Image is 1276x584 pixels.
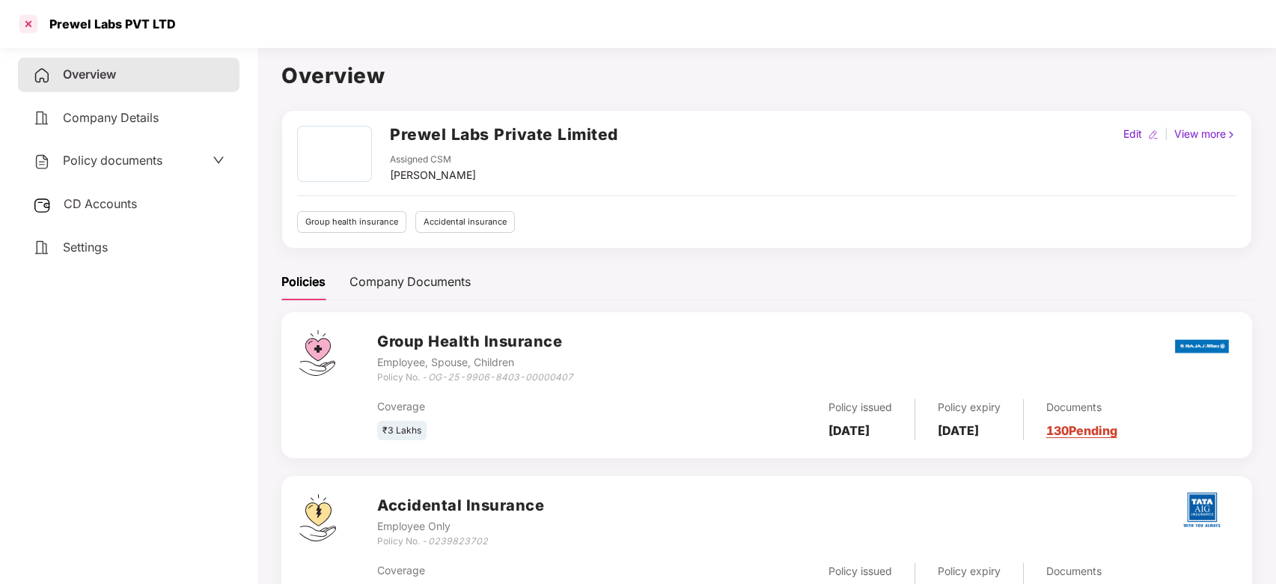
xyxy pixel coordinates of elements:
img: svg+xml;base64,PHN2ZyB4bWxucz0iaHR0cDovL3d3dy53My5vcmcvMjAwMC9zdmciIHdpZHRoPSIyNCIgaGVpZ2h0PSIyNC... [33,109,51,127]
div: Policy issued [828,399,892,416]
div: Policy expiry [938,399,1001,416]
div: View more [1171,126,1239,142]
h1: Overview [281,59,1252,92]
div: Assigned CSM [390,153,476,167]
div: Policy expiry [938,563,1001,580]
div: Employee Only [377,518,544,535]
div: | [1161,126,1171,142]
img: svg+xml;base64,PHN2ZyB3aWR0aD0iMjUiIGhlaWdodD0iMjQiIHZpZXdCb3g9IjAgMCAyNSAyNCIgZmlsbD0ibm9uZSIgeG... [33,196,52,214]
div: Documents [1046,399,1117,416]
div: Policy No. - [377,535,544,549]
img: svg+xml;base64,PHN2ZyB4bWxucz0iaHR0cDovL3d3dy53My5vcmcvMjAwMC9zdmciIHdpZHRoPSIyNCIgaGVpZ2h0PSIyNC... [33,67,51,85]
h3: Group Health Insurance [377,330,573,353]
span: Overview [63,67,116,82]
div: Policies [281,273,326,291]
span: CD Accounts [64,196,137,211]
div: Edit [1120,126,1145,142]
div: Policy No. - [377,371,573,385]
span: Settings [63,240,108,255]
div: ₹3 Lakhs [377,421,427,441]
div: Company Documents [349,273,471,291]
b: [DATE] [828,423,870,438]
h2: Prewel Labs Private Limited [390,122,618,147]
i: OG-25-9906-8403-00000407 [428,371,573,383]
div: Policy issued [828,563,892,580]
div: Group health insurance [297,211,406,233]
b: [DATE] [938,423,979,438]
div: Coverage [377,562,663,579]
span: Company Details [63,110,159,125]
img: editIcon [1148,130,1159,140]
img: svg+xml;base64,PHN2ZyB4bWxucz0iaHR0cDovL3d3dy53My5vcmcvMjAwMC9zdmciIHdpZHRoPSI0Ny43MTQiIGhlaWdodD... [299,330,335,376]
img: svg+xml;base64,PHN2ZyB4bWxucz0iaHR0cDovL3d3dy53My5vcmcvMjAwMC9zdmciIHdpZHRoPSIyNCIgaGVpZ2h0PSIyNC... [33,153,51,171]
div: Accidental insurance [415,211,515,233]
div: Employee, Spouse, Children [377,354,573,371]
div: Documents [1046,563,1117,580]
div: Coverage [377,398,663,415]
img: svg+xml;base64,PHN2ZyB4bWxucz0iaHR0cDovL3d3dy53My5vcmcvMjAwMC9zdmciIHdpZHRoPSIyNCIgaGVpZ2h0PSIyNC... [33,239,51,257]
img: svg+xml;base64,PHN2ZyB4bWxucz0iaHR0cDovL3d3dy53My5vcmcvMjAwMC9zdmciIHdpZHRoPSI0OS4zMjEiIGhlaWdodD... [299,494,336,541]
img: tatag.png [1176,484,1228,536]
div: Prewel Labs PVT LTD [40,16,176,31]
img: bajaj.png [1175,329,1229,363]
span: Policy documents [63,153,162,168]
i: 0239823702 [428,535,488,547]
span: down [213,154,225,166]
h3: Accidental Insurance [377,494,544,517]
div: [PERSON_NAME] [390,167,476,183]
a: 130 Pending [1046,423,1117,438]
img: rightIcon [1226,130,1236,140]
